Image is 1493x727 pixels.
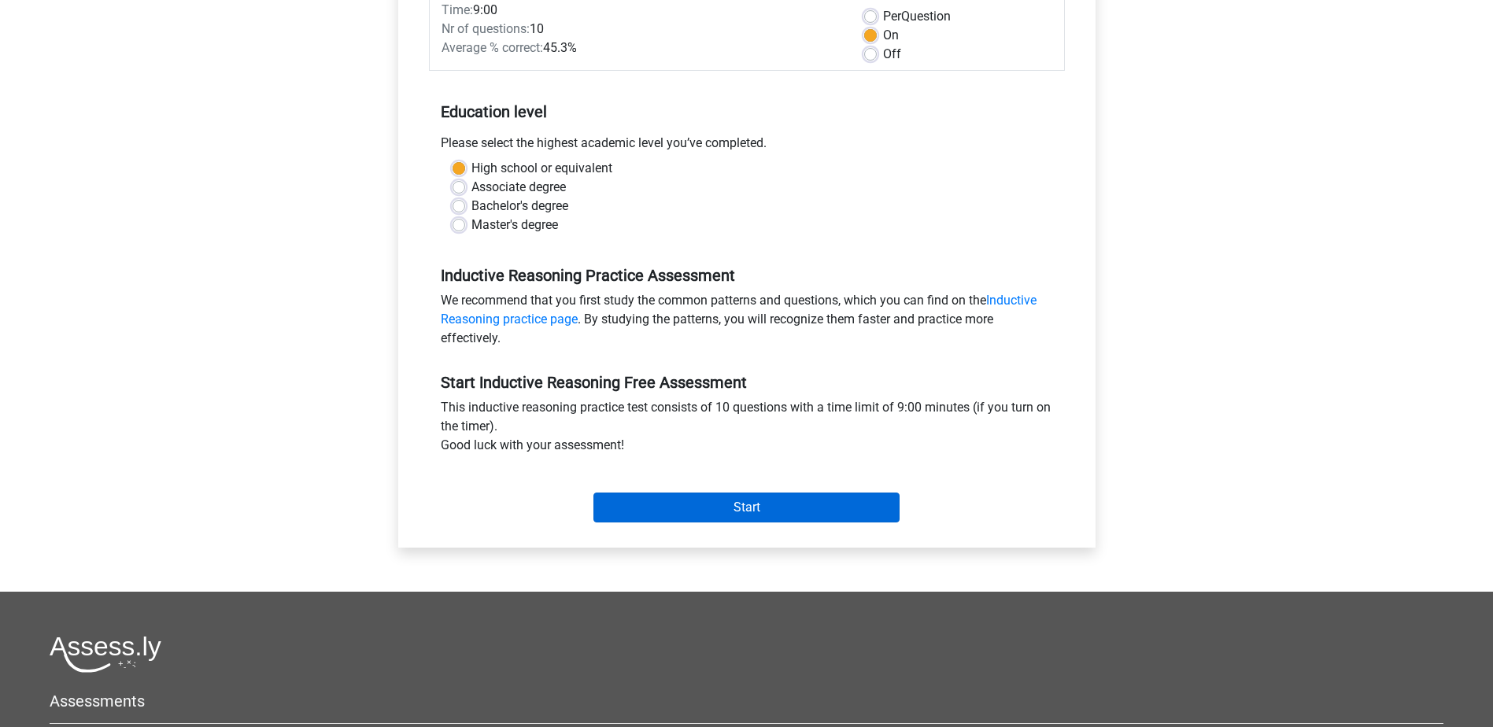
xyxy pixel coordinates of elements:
[883,7,951,26] label: Question
[441,96,1053,127] h5: Education level
[442,2,473,17] span: Time:
[593,493,900,522] input: Start
[471,197,568,216] label: Bachelor's degree
[883,26,899,45] label: On
[442,40,543,55] span: Average % correct:
[441,266,1053,285] h5: Inductive Reasoning Practice Assessment
[429,291,1065,354] div: We recommend that you first study the common patterns and questions, which you can find on the . ...
[442,21,530,36] span: Nr of questions:
[429,398,1065,461] div: This inductive reasoning practice test consists of 10 questions with a time limit of 9:00 minutes...
[430,20,852,39] div: 10
[429,134,1065,159] div: Please select the highest academic level you’ve completed.
[430,39,852,57] div: 45.3%
[430,1,852,20] div: 9:00
[883,45,901,64] label: Off
[883,9,901,24] span: Per
[471,178,566,197] label: Associate degree
[50,692,1443,710] h5: Assessments
[471,159,612,178] label: High school or equivalent
[441,373,1053,392] h5: Start Inductive Reasoning Free Assessment
[471,216,558,234] label: Master's degree
[50,636,161,673] img: Assessly logo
